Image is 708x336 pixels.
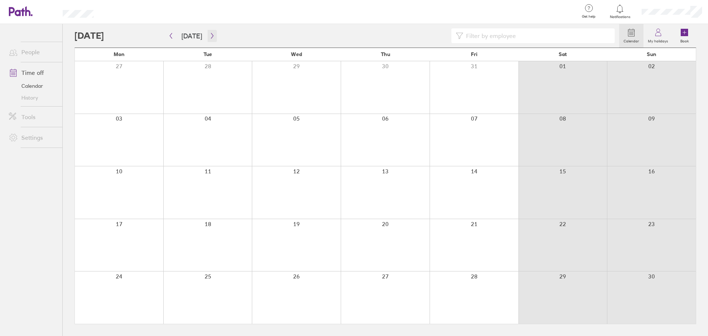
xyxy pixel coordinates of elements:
[3,65,62,80] a: Time off
[3,80,62,92] a: Calendar
[577,14,601,19] span: Get help
[114,51,125,57] span: Mon
[608,4,632,19] a: Notifications
[381,51,390,57] span: Thu
[647,51,656,57] span: Sun
[643,24,673,48] a: My holidays
[643,37,673,44] label: My holidays
[673,24,696,48] a: Book
[463,29,610,43] input: Filter by employee
[676,37,693,44] label: Book
[471,51,478,57] span: Fri
[559,51,567,57] span: Sat
[619,24,643,48] a: Calendar
[608,15,632,19] span: Notifications
[291,51,302,57] span: Wed
[3,130,62,145] a: Settings
[176,30,208,42] button: [DATE]
[3,92,62,104] a: History
[619,37,643,44] label: Calendar
[3,110,62,124] a: Tools
[204,51,212,57] span: Tue
[3,45,62,59] a: People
